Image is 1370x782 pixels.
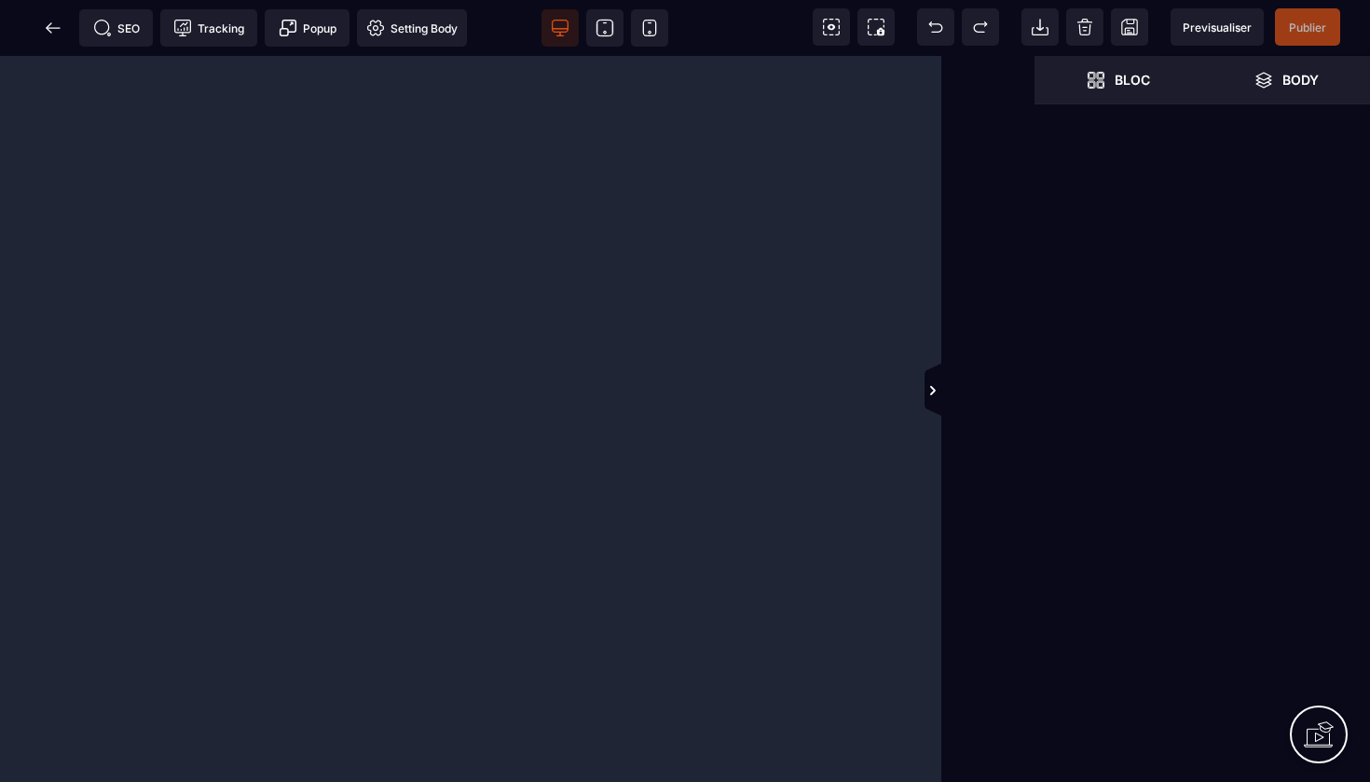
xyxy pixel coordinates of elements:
span: Previsualiser [1183,21,1252,34]
span: Open Blocks [1034,56,1202,104]
span: Publier [1289,21,1326,34]
span: View components [813,8,850,46]
span: Setting Body [366,19,458,37]
span: Preview [1171,8,1264,46]
span: SEO [93,19,140,37]
span: Screenshot [857,8,895,46]
span: Open Layer Manager [1202,56,1370,104]
strong: Body [1282,73,1319,87]
span: Tracking [173,19,244,37]
strong: Bloc [1115,73,1150,87]
span: Popup [279,19,336,37]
